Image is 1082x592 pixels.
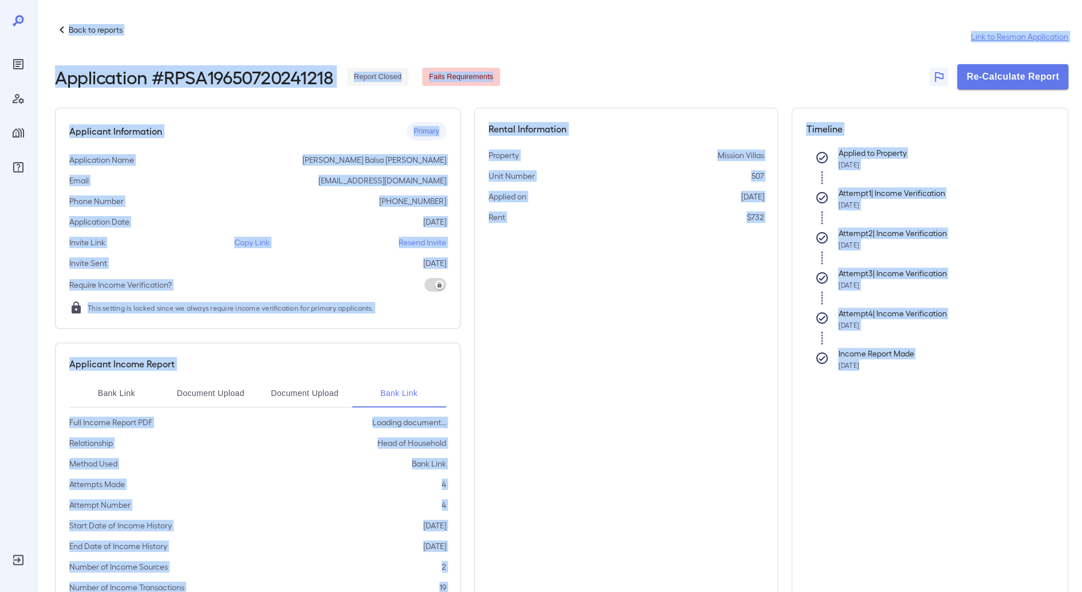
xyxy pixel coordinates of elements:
[717,150,764,161] p: Mission Villas
[423,520,446,531] p: [DATE]
[69,257,107,269] p: Invite Sent
[412,458,446,469] p: Bank Link
[838,201,859,209] span: [DATE]
[352,380,446,407] button: Bank Link
[69,380,163,407] button: Bank Link
[489,150,519,161] p: Property
[163,380,257,407] button: Document Upload
[69,154,134,166] p: Application Name
[69,175,89,186] p: Email
[838,147,1036,159] p: Applied to Property
[379,195,446,207] p: [PHONE_NUMBER]
[741,191,764,202] p: [DATE]
[423,540,446,552] p: [DATE]
[407,126,446,137] span: Primary
[55,66,333,87] h2: Application # RPSA19650720241218
[957,64,1068,89] button: Re-Calculate Report
[69,561,168,573] p: Number of Income Sources
[69,540,167,552] p: End Date of Income History
[399,237,446,248] p: Resend Invite
[9,55,27,73] div: Reports
[838,308,1036,319] p: Attempt 4 | Income Verification
[423,257,446,269] p: [DATE]
[838,160,859,168] span: [DATE]
[69,216,129,228] p: Application Date
[489,211,505,223] p: Rent
[838,281,859,289] span: [DATE]
[838,348,1036,359] p: Income Report Made
[423,216,446,228] p: [DATE]
[318,175,446,186] p: [EMAIL_ADDRESS][DOMAIN_NAME]
[489,170,535,182] p: Unit Number
[347,72,408,83] span: Report Closed
[838,241,859,249] span: [DATE]
[422,72,500,83] span: Fails Requirements
[838,321,859,329] span: [DATE]
[806,122,1054,136] h5: Timeline
[69,520,172,531] p: Start Date of Income History
[838,268,1036,279] p: Attempt 3 | Income Verification
[69,437,113,449] p: Relationship
[69,279,172,291] p: Require Income Verification?
[69,479,125,490] p: Attempts Made
[88,302,373,313] span: This setting is locked since we always require income verification for primary applicants.
[69,499,131,511] p: Attempt Number
[258,380,352,407] button: Document Upload
[69,237,105,248] p: Invite Link
[489,122,764,136] h5: Rental Information
[442,499,446,511] p: 4
[751,170,764,182] p: 507
[489,191,526,202] p: Applied on
[9,158,27,177] div: FAQ
[69,357,175,371] h5: Applicant Income Report
[69,417,446,428] div: Loading document...
[234,237,270,248] p: Copy Link
[9,89,27,108] div: Manage Users
[377,437,446,449] p: Head of Household
[9,124,27,142] div: Manage Properties
[442,561,446,573] p: 2
[69,417,152,428] p: Full Income Report PDF
[69,458,117,469] p: Method Used
[69,124,162,138] h5: Applicant Information
[442,479,446,490] p: 4
[838,228,1036,239] p: Attempt 2 | Income Verification
[930,68,948,86] button: Flag Report
[838,187,1036,199] p: Attempt 1 | Income Verification
[9,551,27,569] div: Log Out
[302,154,446,166] p: [PERSON_NAME] Balsa [PERSON_NAME]
[69,195,124,207] p: Phone Number
[746,211,764,223] p: $732
[971,31,1068,42] a: Link to Resman Application
[69,24,123,36] p: Back to reports
[838,361,859,369] span: [DATE]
